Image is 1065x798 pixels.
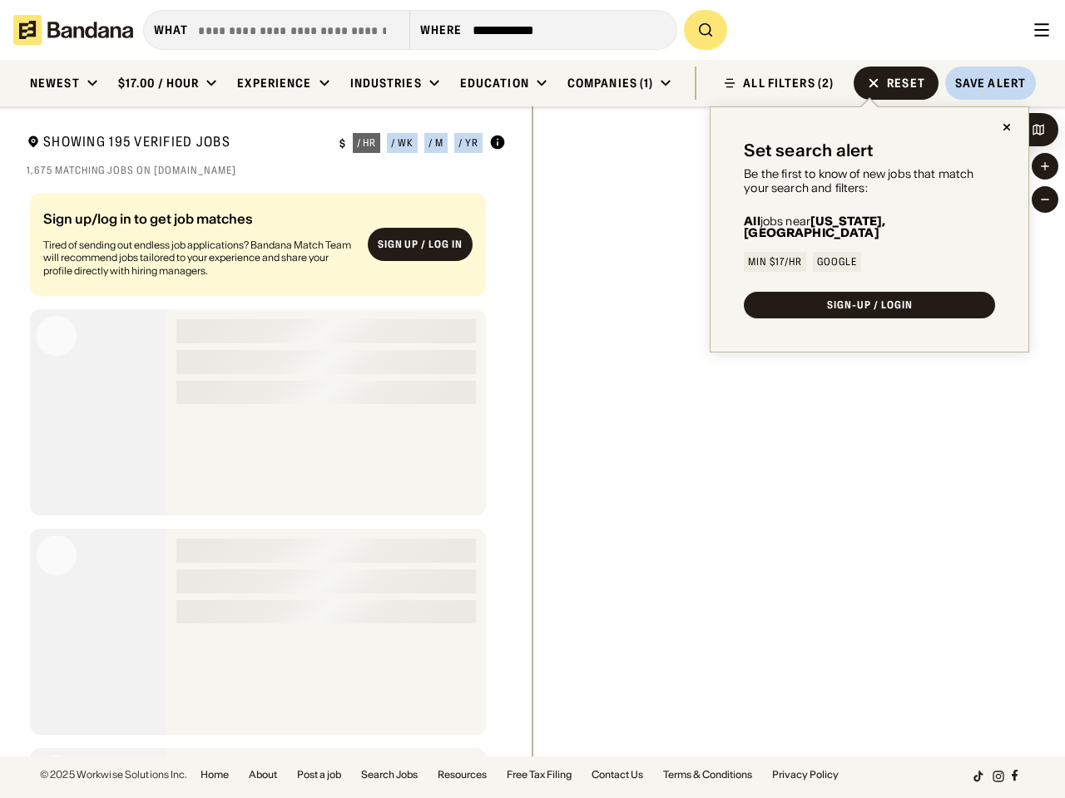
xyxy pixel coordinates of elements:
div: Sign up/log in to get job matches [43,212,354,239]
div: Reset [887,77,925,89]
div: Companies (1) [567,76,654,91]
div: $ [339,137,346,150]
div: Min $17/hr [748,257,802,267]
div: Set search alert [744,140,874,160]
div: Tired of sending out endless job applications? Bandana Match Team will recommend jobs tailored to... [43,239,354,278]
b: [US_STATE], [GEOGRAPHIC_DATA] [744,214,885,240]
div: SIGN-UP / LOGIN [827,300,912,310]
div: Education [460,76,529,91]
div: 1,675 matching jobs on [DOMAIN_NAME] [27,164,506,177]
div: / yr [458,138,478,148]
div: jobs near [744,215,995,239]
div: what [154,22,188,37]
a: Home [201,770,229,780]
a: Terms & Conditions [663,770,752,780]
div: grid [27,186,506,756]
div: / m [428,138,443,148]
b: All [744,214,760,229]
div: © 2025 Workwise Solutions Inc. [40,770,187,780]
div: Newest [30,76,80,91]
div: Where [420,22,463,37]
div: Showing 195 Verified Jobs [27,133,326,154]
a: Resources [438,770,487,780]
div: Google [817,257,857,267]
div: Sign up / Log in [378,239,463,252]
a: About [249,770,277,780]
a: Free Tax Filing [507,770,572,780]
div: Save Alert [955,76,1026,91]
div: / wk [391,138,414,148]
div: Experience [237,76,311,91]
div: $17.00 / hour [118,76,200,91]
img: Bandana logotype [13,15,133,45]
a: Contact Us [592,770,643,780]
a: Search Jobs [361,770,418,780]
a: Privacy Policy [772,770,839,780]
div: Industries [350,76,422,91]
div: / hr [357,138,377,148]
div: Be the first to know of new jobs that match your search and filters: [744,167,995,195]
a: Post a job [297,770,341,780]
div: ALL FILTERS (2) [743,77,834,89]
